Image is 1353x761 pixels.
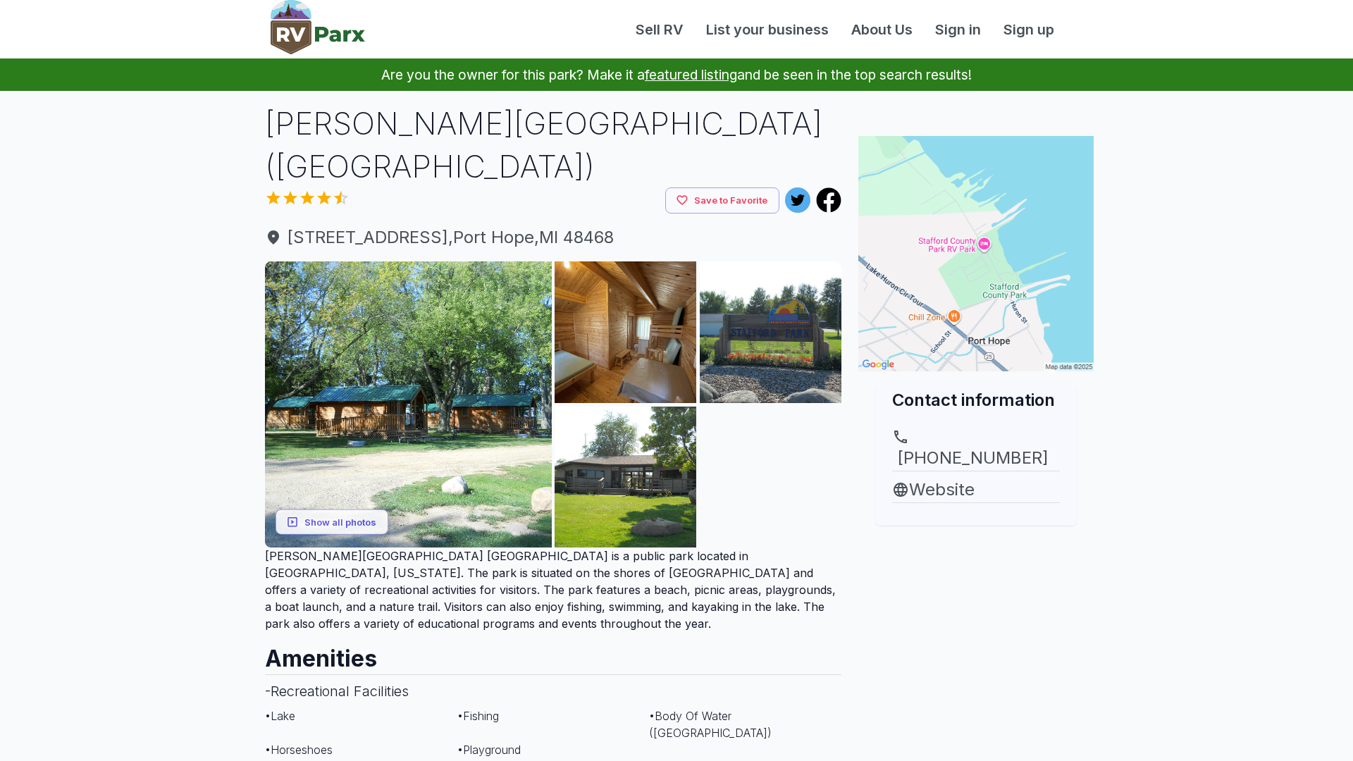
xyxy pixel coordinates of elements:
[457,709,499,723] span: • Fishing
[695,19,840,40] a: List your business
[276,509,388,535] button: Show all photos
[892,388,1060,412] h2: Contact information
[265,632,841,674] h2: Amenities
[265,225,841,250] a: [STREET_ADDRESS],Port Hope,MI 48468
[265,102,841,187] h1: [PERSON_NAME][GEOGRAPHIC_DATA] ([GEOGRAPHIC_DATA])
[265,225,841,250] span: [STREET_ADDRESS] , Port Hope , MI 48468
[265,261,552,548] img: AAcXr8o6cjuUPusNFALEr1oeRNjysRzBDmCQa349_CazlAPOnrMmPsTGjsmIcLYibS41jjmEQdWmlDJC3AiIDV-Mpy3zjEhV2...
[17,58,1336,91] p: Are you the owner for this park? Make it a and be seen in the top search results!
[992,19,1065,40] a: Sign up
[265,674,841,707] h3: - Recreational Facilities
[665,187,779,214] button: Save to Favorite
[892,477,1060,502] a: Website
[840,19,924,40] a: About Us
[700,261,841,403] img: AAcXr8pzt-EYM_TeRCOWddvoPMM4deNNaRv0ShcED7-obun3uCnb09eqbJPDgiLNPvy7trl_BElT2N49fEzYI5mi9TUVpKjzE...
[892,428,1060,471] a: [PHONE_NUMBER]
[265,709,295,723] span: • Lake
[555,261,696,403] img: AAcXr8oiQ0szNFgyt6OQlefljqsLAEuUaBob7amsBNgXPUNO4_CsRUBpq64DhVOvrTQsu5HUBrFYeSEFHa7N9Scype0k5100r...
[700,407,841,548] img: AAcXr8pJGo_O_TZTGMI7lzA_W9kJqXIiDTDRxlIZlRYBiGBKFajpqacDv_q1E6hPpMlhJfw9nDT86dZ47By6ABzHnoOVrIZxn...
[265,743,333,757] span: • Horseshoes
[265,547,841,632] p: [PERSON_NAME][GEOGRAPHIC_DATA] [GEOGRAPHIC_DATA] is a public park located in [GEOGRAPHIC_DATA], [...
[649,709,772,740] span: • Body Of Water ([GEOGRAPHIC_DATA])
[924,19,992,40] a: Sign in
[457,743,521,757] span: • Playground
[555,407,696,548] img: AAcXr8q8Ov5IyGyxsHEyKUTt-mxPW-44zSyExRmaWnx9H5pePoKQ6y67_sS5l_53HwytC_OQyGaJA5Qb4GxGrvDPGNmaJUN8c...
[858,136,1094,371] img: Map for Stafford Park (Huron County Park)
[645,66,737,83] a: featured listing
[624,19,695,40] a: Sell RV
